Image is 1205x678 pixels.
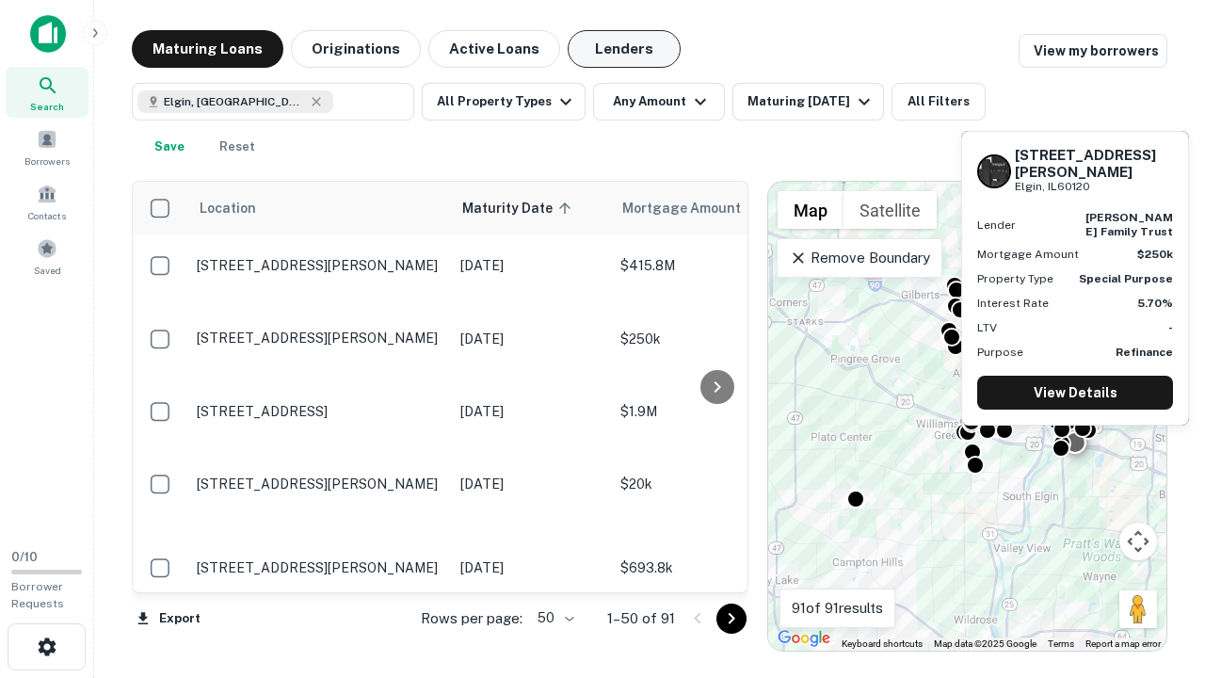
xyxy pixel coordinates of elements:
a: Contacts [6,176,88,227]
a: Borrowers [6,121,88,172]
p: [DATE] [460,557,602,578]
span: Maturity Date [462,197,577,219]
p: Property Type [977,270,1053,287]
button: Maturing Loans [132,30,283,68]
p: Mortgage Amount [977,246,1079,263]
strong: $250k [1137,248,1173,261]
button: All Property Types [422,83,586,121]
button: All Filters [892,83,986,121]
h6: [STREET_ADDRESS][PERSON_NAME] [1015,147,1173,181]
strong: Refinance [1116,346,1173,359]
img: capitalize-icon.png [30,15,66,53]
button: Reset [207,128,267,166]
strong: Special Purpose [1079,272,1173,285]
button: Map camera controls [1119,523,1157,560]
span: 0 / 10 [11,550,38,564]
p: [STREET_ADDRESS][PERSON_NAME] [197,257,442,274]
p: [STREET_ADDRESS][PERSON_NAME] [197,330,442,347]
button: Originations [291,30,421,68]
button: Go to next page [716,604,747,634]
span: Borrower Requests [11,580,64,610]
button: Any Amount [593,83,725,121]
span: Map data ©2025 Google [934,638,1036,649]
span: Location [199,197,256,219]
p: Remove Boundary [789,247,929,269]
a: Report a map error [1085,638,1161,649]
button: Export [132,605,205,633]
a: Terms [1048,638,1074,649]
p: [DATE] [460,474,602,494]
iframe: Chat Widget [1111,527,1205,618]
span: Saved [34,263,61,278]
strong: - [1168,321,1173,334]
p: [STREET_ADDRESS][PERSON_NAME] [197,476,442,492]
th: Location [187,182,451,234]
a: Saved [6,231,88,282]
p: Rows per page: [421,607,522,630]
a: Search [6,67,88,118]
p: Interest Rate [977,295,1049,312]
p: Lender [977,217,1016,234]
p: Elgin, IL60120 [1015,178,1173,196]
strong: [PERSON_NAME] family trust [1085,211,1173,237]
a: View Details [977,376,1173,410]
th: Mortgage Amount [611,182,818,234]
button: Maturing [DATE] [732,83,884,121]
p: $20k [620,474,809,494]
span: Contacts [28,208,66,223]
button: Lenders [568,30,681,68]
img: Google [773,626,835,651]
p: $693.8k [620,557,809,578]
p: LTV [977,319,997,336]
button: Save your search to get updates of matches that match your search criteria. [139,128,200,166]
p: 91 of 91 results [792,597,883,620]
span: Search [30,99,64,114]
button: Keyboard shortcuts [842,638,923,651]
p: Purpose [977,344,1023,361]
span: Mortgage Amount [622,197,765,219]
a: View my borrowers [1019,34,1167,68]
a: Open this area in Google Maps (opens a new window) [773,626,835,651]
div: 50 [530,605,577,632]
div: Maturing [DATE] [747,90,876,113]
span: Elgin, [GEOGRAPHIC_DATA], [GEOGRAPHIC_DATA] [164,93,305,110]
p: [STREET_ADDRESS][PERSON_NAME] [197,559,442,576]
button: Show street map [778,191,843,229]
button: Show satellite imagery [843,191,937,229]
p: 1–50 of 91 [607,607,675,630]
strong: 5.70% [1137,297,1173,310]
p: $415.8M [620,255,809,276]
p: [STREET_ADDRESS] [197,403,442,420]
p: [DATE] [460,401,602,422]
button: Active Loans [428,30,560,68]
div: 0 0 [768,182,1166,651]
p: [DATE] [460,255,602,276]
p: $250k [620,329,809,349]
th: Maturity Date [451,182,611,234]
p: $1.9M [620,401,809,422]
p: [DATE] [460,329,602,349]
span: Borrowers [24,153,70,169]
